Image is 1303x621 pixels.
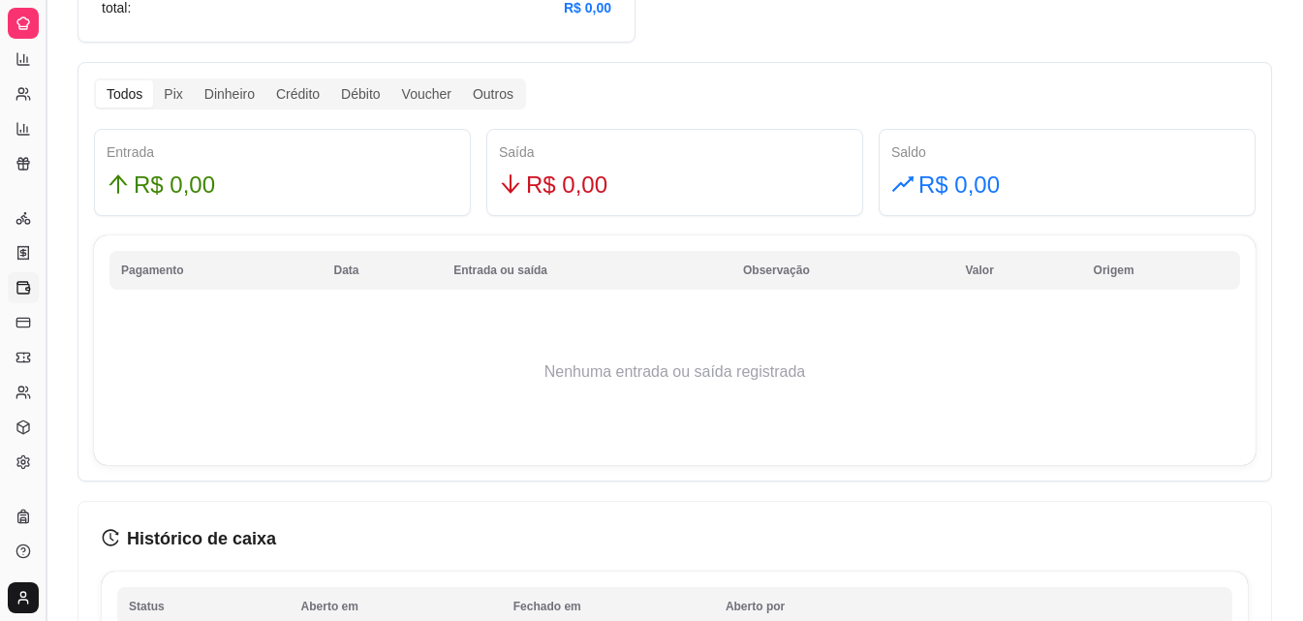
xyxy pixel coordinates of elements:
td: Nenhuma entrada ou saída registrada [109,295,1240,450]
span: arrow-down [499,172,522,196]
span: rise [891,172,915,196]
th: Pagamento [109,251,323,290]
div: Dinheiro [194,80,265,108]
div: Saldo [891,141,1243,163]
div: Entrada [107,141,458,163]
span: history [102,529,119,546]
th: Origem [1082,251,1240,290]
th: Observação [731,251,953,290]
div: Pix [153,80,193,108]
th: Entrada ou saída [442,251,731,290]
div: Débito [330,80,390,108]
span: R$ 0,00 [134,167,215,203]
div: Voucher [391,80,462,108]
div: Saída [499,141,851,163]
div: Crédito [265,80,330,108]
h3: Histórico de caixa [102,525,1248,552]
div: Todos [96,80,153,108]
th: Data [323,251,443,290]
div: Outros [462,80,524,108]
th: Valor [954,251,1082,290]
span: R$ 0,00 [918,167,1000,203]
span: arrow-up [107,172,130,196]
span: R$ 0,00 [526,167,607,203]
